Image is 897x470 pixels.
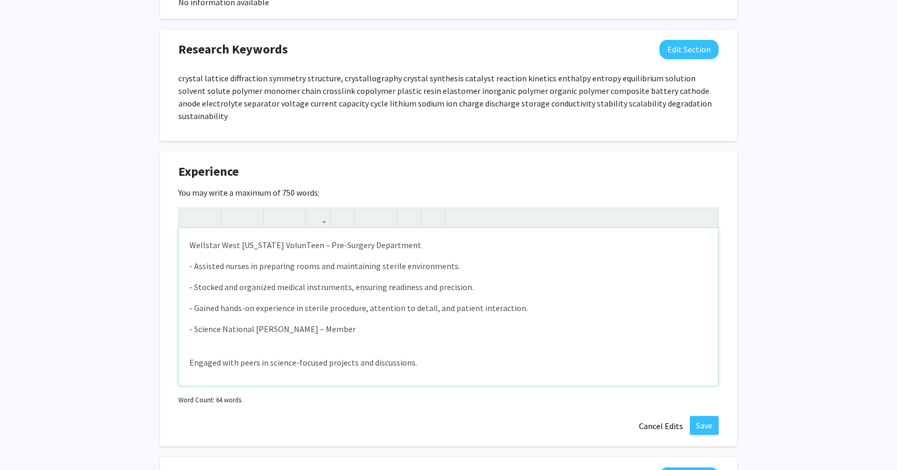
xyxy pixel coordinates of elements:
[178,186,319,199] label: You may write a maximum of 750 words:
[8,423,45,462] iframe: Chat
[697,208,716,227] button: Fullscreen
[178,395,241,405] small: Word Count: 64 words
[357,208,376,227] button: Unordered list
[632,416,690,436] button: Cancel Edits
[189,356,708,369] p: Engaged with peers in science-focused projects and discussions.
[189,323,708,335] p: - Science National [PERSON_NAME] – Member
[659,40,719,59] button: Edit Research Keywords
[189,302,708,314] p: - Gained hands-on experience in sterile procedure, attention to detail, and patient interaction.
[690,416,719,435] button: Save
[400,208,418,227] button: Remove format
[266,208,285,227] button: Superscript
[189,239,708,251] p: Wellstar West [US_STATE] VolunTeen – Pre-Surgery Department
[376,208,394,227] button: Ordered list
[189,261,460,271] span: - Assisted nurses in preparing rooms and maintaining sterile environments.
[178,162,239,181] span: Experience
[178,40,288,59] span: Research Keywords
[181,208,200,227] button: Undo (Ctrl + Z)
[285,208,303,227] button: Subscript
[309,208,327,227] button: Link
[178,72,719,122] p: crystal lattice diffraction symmetry structure, crystallography crystal synthesis catalyst reacti...
[189,281,708,293] p: - Stocked and organized medical instruments, ensuring readiness and precision.
[242,208,261,227] button: Emphasis (Ctrl + I)
[179,228,718,386] div: Note to users with screen readers: Please deactivate our accessibility plugin for this page as it...
[200,208,218,227] button: Redo (Ctrl + Y)
[333,208,351,227] button: Insert Image
[224,208,242,227] button: Strong (Ctrl + B)
[424,208,442,227] button: Insert horizontal rule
